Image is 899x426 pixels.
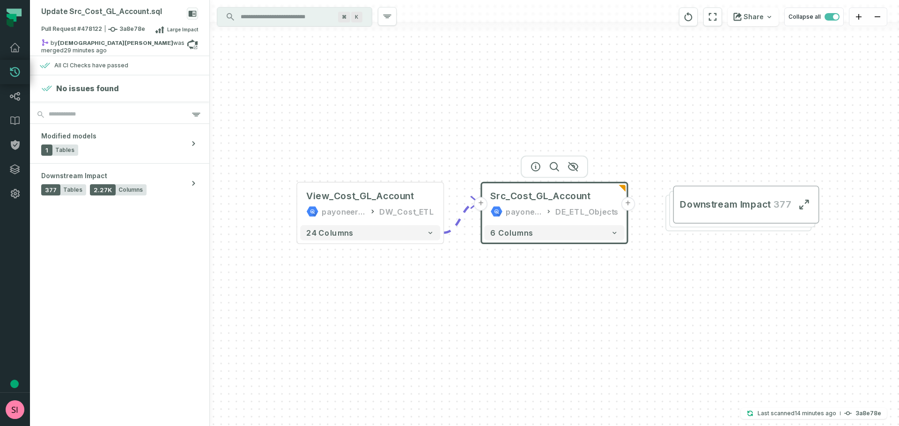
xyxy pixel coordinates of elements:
[784,7,844,26] button: Collapse all
[30,164,209,203] button: Downstream Impact377Tables2.27KColumns
[90,184,116,195] span: 2.27K
[41,39,187,50] div: by was merged
[474,197,487,210] button: +
[506,205,543,217] div: payoneer-prod-eu-svc-data-016f
[758,409,836,418] p: Last scanned
[306,190,413,202] div: View_Cost_GL_Account
[795,410,836,417] relative-time: Sep 8, 2025, 11:20 AM GMT+3
[443,202,479,233] g: Edge from 51174e1aabe7d51d5538423e2de1e4ab to 12b66e08d0b198ce9a7a76dbd737b79b
[868,8,887,26] button: zoom out
[41,144,52,156] span: 1
[58,40,173,46] strong: Shiran Dekel (shirande@payoneer.com)
[771,199,792,211] span: 377
[55,146,74,154] span: Tables
[118,186,143,194] span: Columns
[10,380,19,388] div: Tooltip anchor
[338,12,350,22] span: Press ⌘ + K to focus the search bar
[41,184,60,195] span: 377
[849,8,868,26] button: zoom in
[741,408,887,419] button: Last scanned[DATE] 11:20:30 AM3a8e78e
[63,186,82,194] span: Tables
[680,199,770,211] span: Downstream Impact
[728,7,779,26] button: Share
[673,186,819,224] button: Downstream Impact377
[56,83,119,94] h4: No issues found
[41,25,145,34] span: Pull Request #478122 3a8e78e
[41,131,96,141] span: Modified models
[167,26,198,33] span: Large Impact
[351,12,362,22] span: Press ⌘ + K to focus the search bar
[54,62,128,69] div: All CI Checks have passed
[621,197,634,210] button: +
[64,47,107,54] relative-time: Sep 8, 2025, 11:04 AM GMT+3
[6,400,24,419] img: avatar of Sivan
[555,205,619,217] div: DE_ETL_Objects
[855,411,881,416] h4: 3a8e78e
[379,205,434,217] div: DW_Cost_ETL
[30,124,209,163] button: Modified models1Tables
[187,39,198,50] a: View on azure_repos
[41,7,162,16] div: Update Src_Cost_GL_Account.sql
[41,171,107,181] span: Downstream Impact
[306,228,354,238] span: 24 columns
[322,205,366,217] div: payoneer-prod-eu-svc-data-016f
[490,228,533,238] span: 6 columns
[490,190,590,202] span: Src_Cost_GL_Account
